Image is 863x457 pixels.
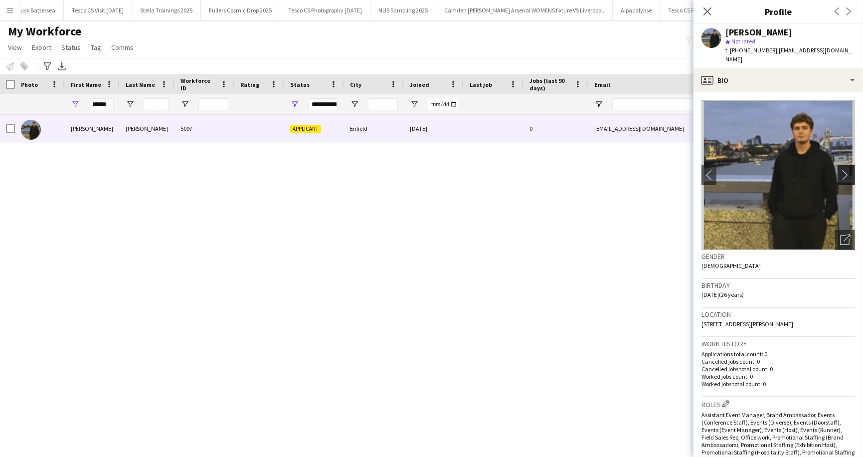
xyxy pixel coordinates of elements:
[201,0,280,20] button: Fullers Cosmic Drop 2025
[701,358,855,365] p: Cancelled jobs count: 0
[731,37,755,45] span: Not rated
[701,373,855,380] p: Worked jobs count: 0
[725,28,792,37] div: [PERSON_NAME]
[701,291,744,298] span: [DATE] (26 years)
[701,320,793,328] span: [STREET_ADDRESS][PERSON_NAME]
[613,0,660,20] button: Alpacalypse
[132,0,201,20] button: Stella Trainings 2025
[350,100,359,109] button: Open Filter Menu
[28,41,55,54] a: Export
[290,100,299,109] button: Open Filter Menu
[8,24,81,39] span: My Workforce
[107,41,138,54] a: Comms
[8,43,22,52] span: View
[701,399,855,409] h3: Roles
[410,81,429,88] span: Joined
[120,115,174,142] div: [PERSON_NAME]
[725,46,852,63] span: | [EMAIL_ADDRESS][DOMAIN_NAME]
[56,60,68,72] app-action-btn: Export XLSX
[198,98,228,110] input: Workforce ID Filter Input
[701,350,855,358] p: Applications total count: 0
[835,230,855,250] div: Open photos pop-in
[65,115,120,142] div: [PERSON_NAME]
[529,77,570,92] span: Jobs (last 90 days)
[126,100,135,109] button: Open Filter Menu
[594,81,610,88] span: Email
[693,68,863,92] div: Bio
[71,100,80,109] button: Open Filter Menu
[41,60,53,72] app-action-btn: Advanced filters
[64,0,132,20] button: Tesco CS Visit [DATE]
[368,98,398,110] input: City Filter Input
[280,0,370,20] button: Tesco CS Photography [DATE]
[350,81,361,88] span: City
[701,380,855,388] p: Worked jobs total count: 0
[470,81,492,88] span: Last job
[701,100,855,250] img: Crew avatar or photo
[344,115,404,142] div: Enfield
[701,252,855,261] h3: Gender
[4,41,26,54] a: View
[404,115,464,142] div: [DATE]
[240,81,259,88] span: Rating
[693,5,863,18] h3: Profile
[290,125,321,133] span: Applicant
[21,81,38,88] span: Photo
[660,0,750,20] button: Tesco CS Photography [DATE]
[126,81,155,88] span: Last Name
[61,43,81,52] span: Status
[370,0,436,20] button: NUS Sampling 2025
[428,98,458,110] input: Joined Filter Input
[523,115,588,142] div: 0
[701,365,855,373] p: Cancelled jobs total count: 0
[594,100,603,109] button: Open Filter Menu
[144,98,169,110] input: Last Name Filter Input
[180,77,216,92] span: Workforce ID
[436,0,613,20] button: Camden [PERSON_NAME] Arsenal WOMENS fixture VS Liverpool.
[91,43,101,52] span: Tag
[701,262,761,269] span: [DEMOGRAPHIC_DATA]
[725,46,777,54] span: t. [PHONE_NUMBER]
[290,81,310,88] span: Status
[71,81,101,88] span: First Name
[111,43,134,52] span: Comms
[174,115,234,142] div: 5097
[32,43,51,52] span: Export
[410,100,419,109] button: Open Filter Menu
[612,98,782,110] input: Email Filter Input
[87,41,105,54] a: Tag
[57,41,85,54] a: Status
[180,100,189,109] button: Open Filter Menu
[701,339,855,348] h3: Work history
[21,120,41,140] img: Conrad Wenderski
[89,98,114,110] input: First Name Filter Input
[701,281,855,290] h3: Birthday
[701,310,855,319] h3: Location
[8,0,64,20] button: Dusk Battersea
[588,115,788,142] div: [EMAIL_ADDRESS][DOMAIN_NAME]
